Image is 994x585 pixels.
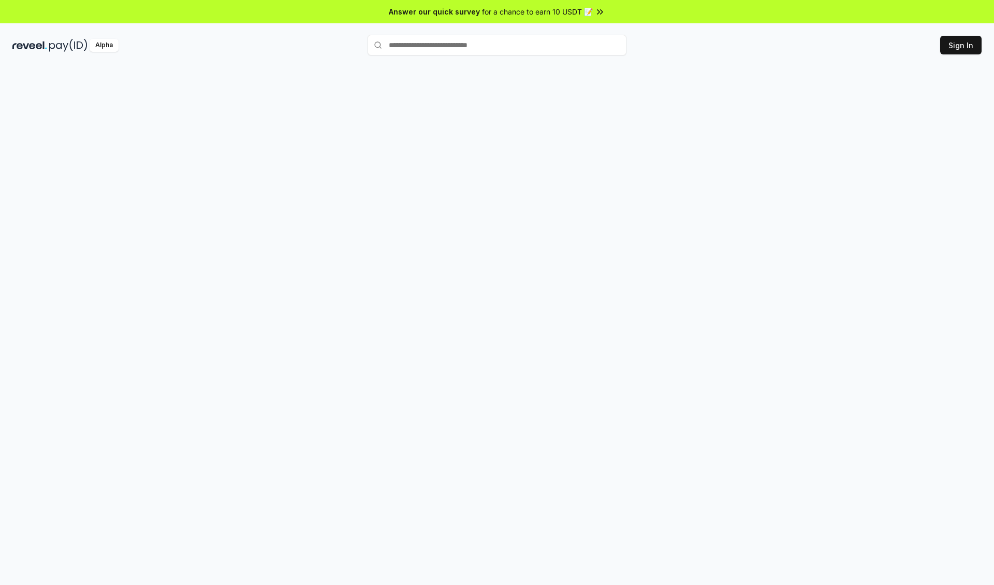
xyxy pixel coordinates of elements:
img: pay_id [49,39,87,52]
div: Alpha [90,39,119,52]
button: Sign In [940,36,982,54]
img: reveel_dark [12,39,47,52]
span: for a chance to earn 10 USDT 📝 [482,6,593,17]
span: Answer our quick survey [389,6,480,17]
